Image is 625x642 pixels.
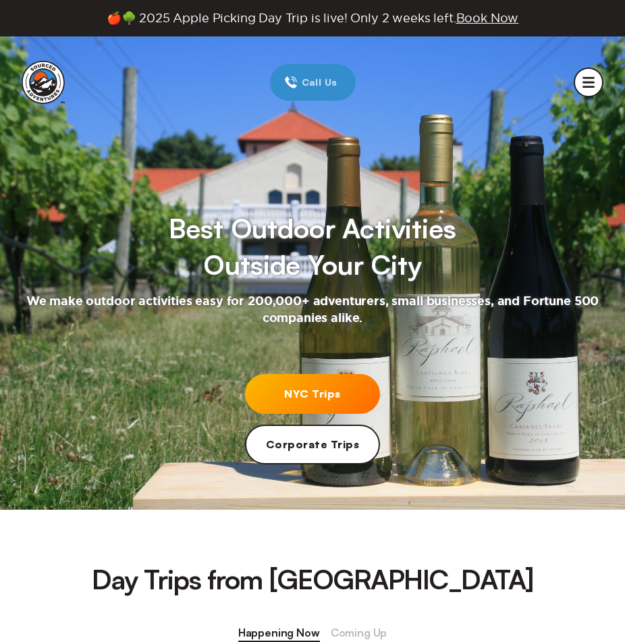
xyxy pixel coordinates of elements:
span: 🍎🌳 2025 Apple Picking Day Trip is live! Only 2 weeks left. [107,11,518,26]
span: Book Now [456,11,519,24]
a: NYC Trips [245,374,380,414]
img: Sourced Adventures company logo [22,61,65,104]
a: Corporate Trips [245,425,380,464]
span: Call Us [298,75,342,90]
span: Coming Up [331,624,387,642]
button: mobile menu [574,68,603,97]
a: Call Us [270,64,356,101]
span: Happening Now [238,624,320,642]
h2: We make outdoor activities easy for 200,000+ adventurers, small businesses, and Fortune 500 compa... [13,294,612,327]
h1: Best Outdoor Activities Outside Your City [169,210,456,283]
